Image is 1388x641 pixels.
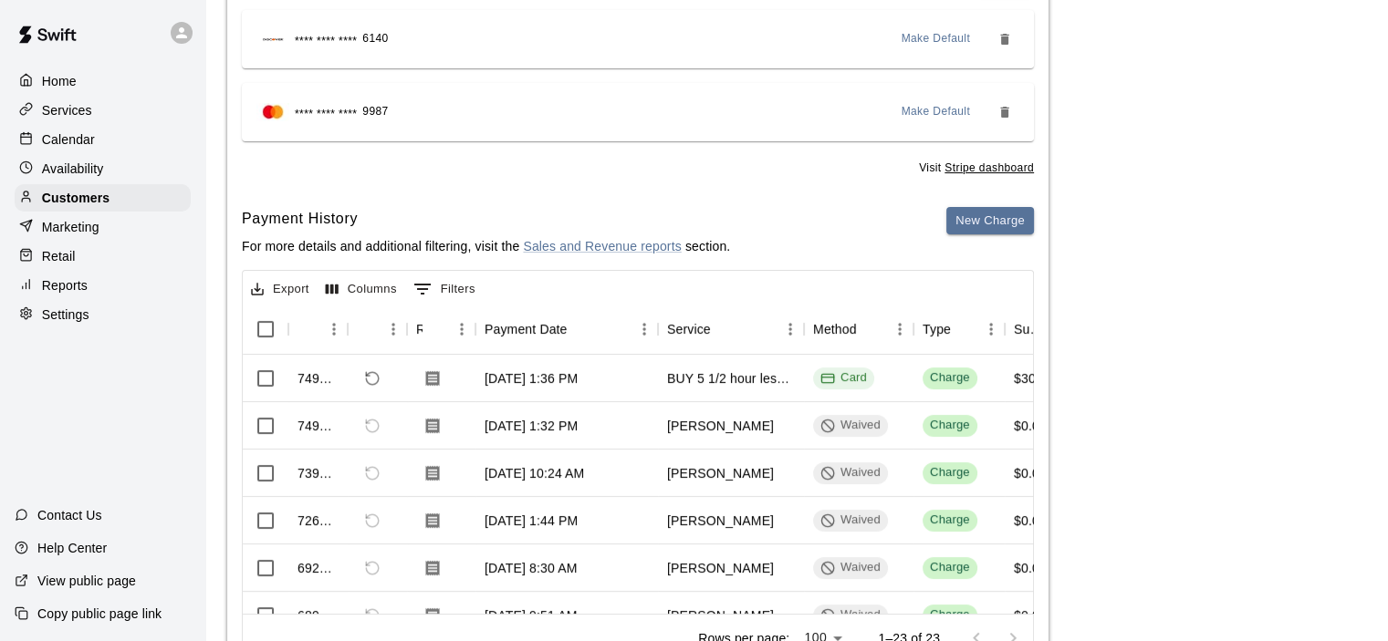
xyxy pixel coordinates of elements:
div: Card [820,369,867,387]
a: Calendar [15,126,191,153]
div: Payment Date [475,304,658,355]
div: Method [813,304,857,355]
div: $0.00 [1014,417,1047,435]
div: Jul 10, 2025, 8:30 AM [485,559,577,577]
div: Type [913,304,1005,355]
div: Kevin Keller [667,417,774,435]
button: Sort [357,316,382,342]
div: Id [288,304,348,355]
div: Waived [820,464,881,481]
div: Charge [930,559,970,576]
p: Settings [42,305,89,324]
div: BUY 5 1/2 hour lesson, Pay for 4 and the 5th one is free! [667,369,795,388]
button: Make Default [894,25,978,54]
div: Service [667,304,711,355]
p: Calendar [42,130,95,149]
p: Availability [42,160,104,178]
p: Reports [42,276,88,295]
span: Refund payment [357,410,388,441]
div: $0.00 [1014,606,1047,625]
div: Payment Date [485,304,568,355]
span: Make Default [902,30,971,48]
a: Availability [15,155,191,182]
div: Services [15,97,191,124]
a: Customers [15,184,191,212]
p: Retail [42,247,76,265]
a: Marketing [15,213,191,241]
button: Remove [990,98,1019,127]
div: Type [923,304,951,355]
div: 726935 [297,512,339,530]
div: Receipt [407,304,475,355]
p: For more details and additional filtering, visit the section. [242,237,730,255]
button: Export [246,275,314,304]
button: Download Receipt [416,599,449,632]
p: Customers [42,189,110,207]
button: Sort [857,316,882,342]
div: 739007 [297,464,339,482]
h6: Payment History [242,207,730,231]
div: $0.00 [1014,559,1047,577]
p: View public page [37,572,136,590]
button: Menu [448,315,475,343]
div: 749959 [297,369,339,388]
div: 692688 [297,559,339,577]
span: Visit [919,160,1034,178]
div: $0.00 [1014,464,1047,482]
button: New Charge [946,207,1034,235]
a: Sales and Revenue reports [523,239,681,253]
span: Refund payment [357,553,388,584]
span: Refund payment [357,363,388,394]
div: Service [658,304,804,355]
button: Sort [711,316,736,342]
a: Home [15,67,191,95]
div: Method [804,304,913,355]
div: Charge [930,464,970,481]
button: Download Receipt [416,504,449,537]
button: Download Receipt [416,457,449,490]
button: Menu [777,315,804,343]
a: Stripe dashboard [944,161,1034,174]
div: Jul 8, 2025, 9:51 AM [485,606,577,625]
a: Reports [15,272,191,299]
button: Menu [886,315,913,343]
p: Marketing [42,218,99,236]
div: Charge [930,417,970,434]
a: Retail [15,243,191,270]
button: Select columns [321,275,402,304]
div: Aug 11, 2025, 1:32 PM [485,417,578,435]
div: $300.00 [1014,369,1061,388]
span: 6140 [362,30,388,48]
div: Waived [820,512,881,529]
img: Credit card brand logo [256,30,289,48]
div: Waived [820,417,881,434]
button: Sort [423,316,448,342]
p: Services [42,101,92,119]
button: Menu [977,315,1005,343]
button: Show filters [409,274,480,304]
div: Kevin Keller [667,606,774,625]
div: Jul 30, 2025, 1:44 PM [485,512,578,530]
div: $0.00 [1014,512,1047,530]
button: Sort [568,316,593,342]
button: Remove [990,25,1019,54]
div: Kevin Keller [667,512,774,530]
p: Contact Us [37,506,102,524]
span: Refund payment [357,458,388,489]
button: Download Receipt [416,409,449,442]
span: Make Default [902,103,971,121]
div: 749949 [297,417,339,435]
div: Kevin Keller [667,464,774,482]
div: Refund [348,304,407,355]
a: Settings [15,301,191,328]
button: Menu [631,315,658,343]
